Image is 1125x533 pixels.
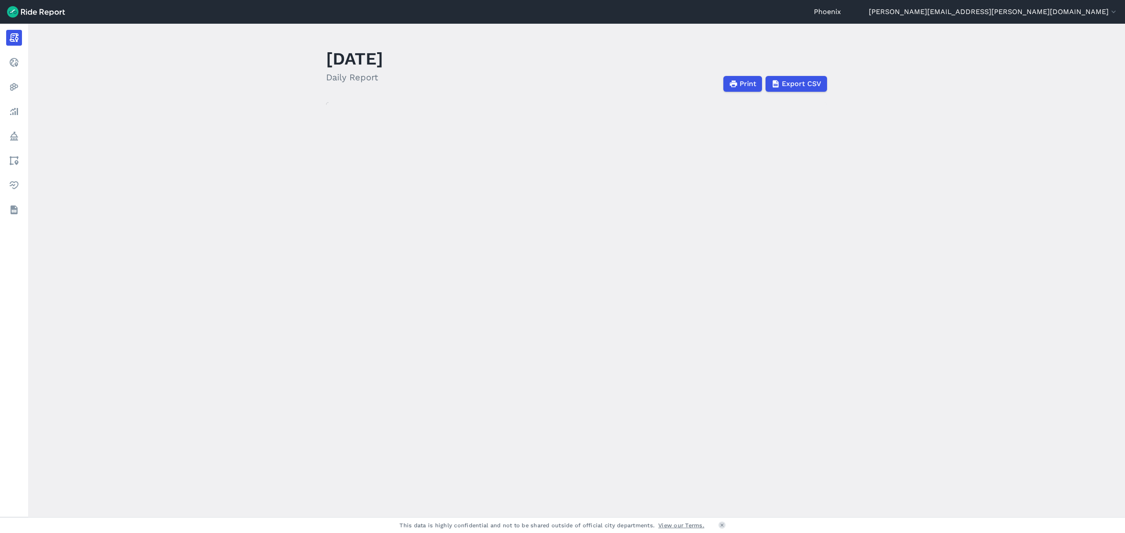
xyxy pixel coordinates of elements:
h2: Daily Report [326,71,383,84]
a: Phoenix [814,7,841,17]
button: Export CSV [766,76,827,92]
a: Report [6,30,22,46]
a: Areas [6,153,22,169]
button: [PERSON_NAME][EMAIL_ADDRESS][PERSON_NAME][DOMAIN_NAME] [869,7,1118,17]
img: Ride Report [7,6,65,18]
a: Policy [6,128,22,144]
a: Datasets [6,202,22,218]
a: Realtime [6,54,22,70]
a: Analyze [6,104,22,119]
span: Print [740,79,756,89]
a: Health [6,177,22,193]
h1: [DATE] [326,47,383,71]
button: Print [723,76,762,92]
a: Heatmaps [6,79,22,95]
span: Export CSV [782,79,821,89]
a: View our Terms. [658,521,704,529]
